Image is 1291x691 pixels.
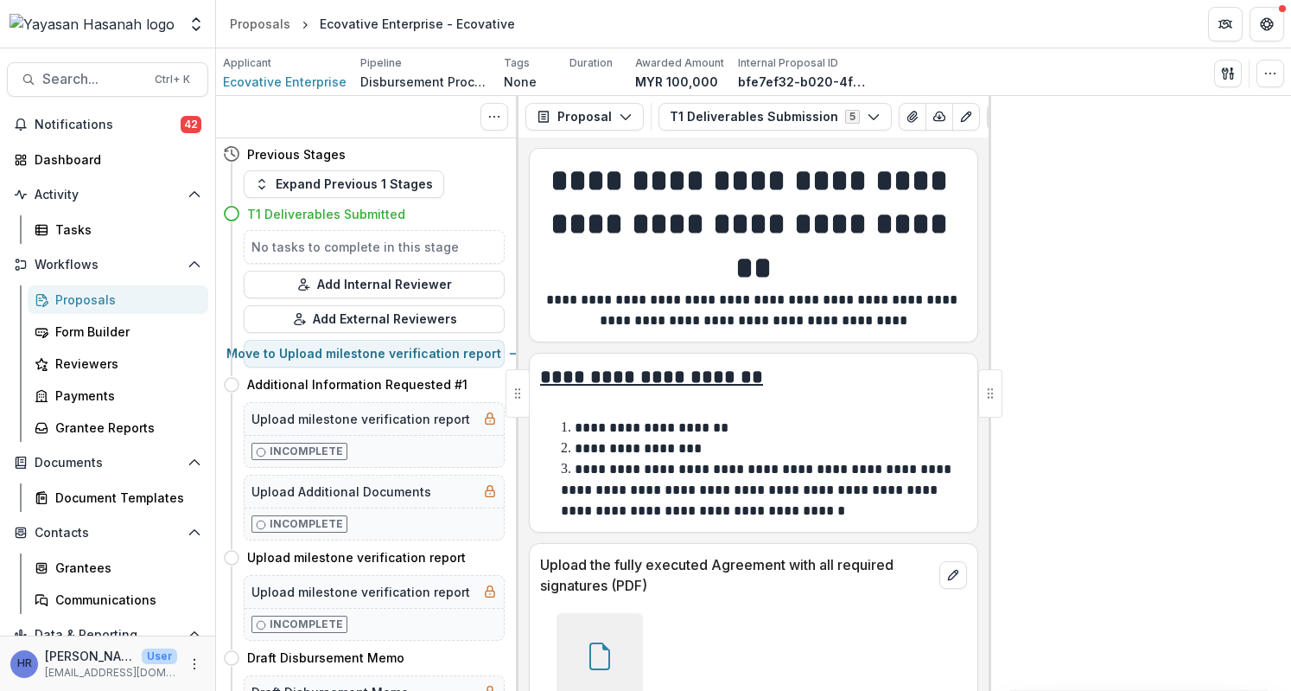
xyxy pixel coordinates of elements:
[251,483,431,501] h5: Upload Additional Documents
[10,14,175,35] img: Yayasan Hasanah logo
[28,317,208,346] a: Form Builder
[28,215,208,244] a: Tasks
[55,419,194,437] div: Grantee Reports
[360,73,490,91] p: Disbursement Process
[28,483,208,512] a: Document Templates
[55,591,194,609] div: Communications
[35,258,181,272] span: Workflows
[55,387,194,405] div: Payments
[28,553,208,582] a: Grantees
[270,444,343,459] p: Incomplete
[1250,7,1284,42] button: Get Help
[28,585,208,614] a: Communications
[42,71,144,87] span: Search...
[738,55,838,71] p: Internal Proposal ID
[184,7,208,42] button: Open entity switcher
[320,15,515,33] div: Ecovative Enterprise - Ecovative
[28,413,208,442] a: Grantee Reports
[635,55,724,71] p: Awarded Amount
[35,526,181,541] span: Contacts
[35,118,181,132] span: Notifications
[244,305,505,333] button: Add External Reviewers
[7,111,208,138] button: Notifications42
[244,271,505,298] button: Add Internal Reviewer
[251,583,470,601] h5: Upload milestone verification report
[939,561,967,589] button: edit
[184,654,205,675] button: More
[55,323,194,341] div: Form Builder
[247,205,405,223] h4: T1 Deliverables Submitted
[899,103,926,131] button: View Attached Files
[247,145,346,163] h4: Previous Stages
[244,340,505,368] button: Move to Upload milestone verification report
[525,103,644,131] button: Proposal
[223,11,297,36] a: Proposals
[480,103,508,131] button: Toggle View Cancelled Tasks
[244,170,444,198] button: Expand Previous 1 Stages
[569,55,613,71] p: Duration
[7,621,208,649] button: Open Data & Reporting
[181,116,201,133] span: 42
[360,55,402,71] p: Pipeline
[952,103,980,131] button: Edit as form
[223,55,271,71] p: Applicant
[28,285,208,314] a: Proposals
[55,221,194,239] div: Tasks
[7,62,208,97] button: Search...
[142,649,177,664] p: User
[45,665,177,681] p: [EMAIL_ADDRESS][DOMAIN_NAME]
[247,548,466,566] h4: Upload milestone verification report
[7,181,208,208] button: Open Activity
[251,238,497,256] h5: No tasks to complete in this stage
[55,489,194,507] div: Document Templates
[270,516,343,532] p: Incomplete
[28,381,208,410] a: Payments
[247,649,404,667] h4: Draft Disbursement Memo
[7,519,208,547] button: Open Contacts
[223,73,347,91] a: Ecovative Enterprise
[55,291,194,309] div: Proposals
[45,647,135,665] p: [PERSON_NAME]
[658,103,892,131] button: T1 Deliverables Submission5
[635,73,718,91] p: MYR 100,000
[504,55,530,71] p: Tags
[7,145,208,174] a: Dashboard
[7,251,208,278] button: Open Workflows
[28,349,208,378] a: Reviewers
[151,70,194,89] div: Ctrl + K
[7,449,208,477] button: Open Documents
[987,103,1014,131] button: Plaintext view
[251,410,470,428] h5: Upload milestone verification report
[17,658,32,669] div: Hanis Anissa binti Abd Rafar
[35,150,194,169] div: Dashboard
[35,456,181,470] span: Documents
[247,375,467,393] h4: Additional Information Requested #1
[230,15,290,33] div: Proposals
[35,628,181,643] span: Data & Reporting
[738,73,868,91] p: bfe7ef32-b020-4fe6-88b5-ea98ab9c85b2
[270,617,343,632] p: Incomplete
[504,73,537,91] p: None
[55,559,194,577] div: Grantees
[223,11,522,36] nav: breadcrumb
[55,355,194,373] div: Reviewers
[1208,7,1243,42] button: Partners
[35,188,181,202] span: Activity
[540,554,932,596] p: Upload the fully executed Agreement with all required signatures (PDF)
